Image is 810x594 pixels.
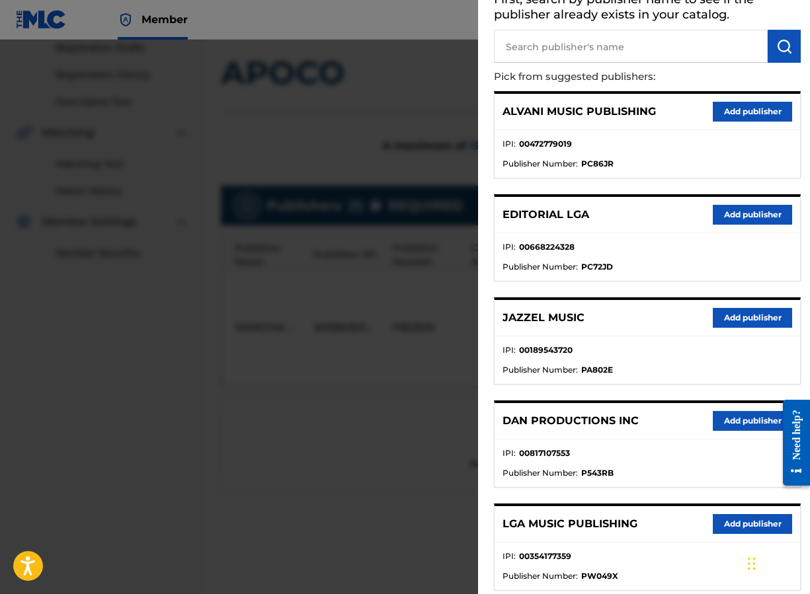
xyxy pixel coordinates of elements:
span: IPI : [503,344,516,356]
input: Search publisher's name [494,30,768,63]
span: Publisher Number : [503,364,578,376]
span: Publisher Number : [503,570,578,582]
p: JAZZEL MUSIC [503,310,585,326]
span: Member [142,12,188,27]
strong: 00472779019 [519,138,572,150]
button: Add publisher [713,411,792,431]
span: IPI : [503,138,516,150]
strong: PW049X [581,570,618,582]
strong: PA802E [581,364,613,376]
p: Pick from suggested publishers: [494,63,725,91]
p: ALVANI MUSIC PUBLISHING [503,104,656,120]
strong: PC86JR [581,158,614,170]
strong: 00189543720 [519,344,573,356]
button: Add publisher [713,308,792,328]
button: Add publisher [713,205,792,225]
p: DAN PRODUCTIONS INC [503,413,639,429]
strong: PC72JD [581,261,613,273]
strong: 00668224328 [519,241,575,253]
span: IPI : [503,241,516,253]
span: IPI : [503,550,516,562]
span: IPI : [503,447,516,459]
strong: 00817107553 [519,447,570,459]
strong: 00354177359 [519,550,571,562]
div: Drag [748,544,756,583]
iframe: Chat Widget [744,531,810,594]
iframe: Resource Center [773,390,810,496]
img: Top Rightsholder [118,12,134,28]
button: Add publisher [713,514,792,534]
img: Search Works [776,38,792,54]
span: Publisher Number : [503,261,578,273]
p: EDITORIAL LGA [503,207,589,223]
span: Publisher Number : [503,467,578,479]
button: Add publisher [713,102,792,122]
span: Publisher Number : [503,158,578,170]
strong: P543RB [581,467,614,479]
img: MLC Logo [16,10,67,29]
p: LGA MUSIC PUBLISHING [503,516,637,532]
